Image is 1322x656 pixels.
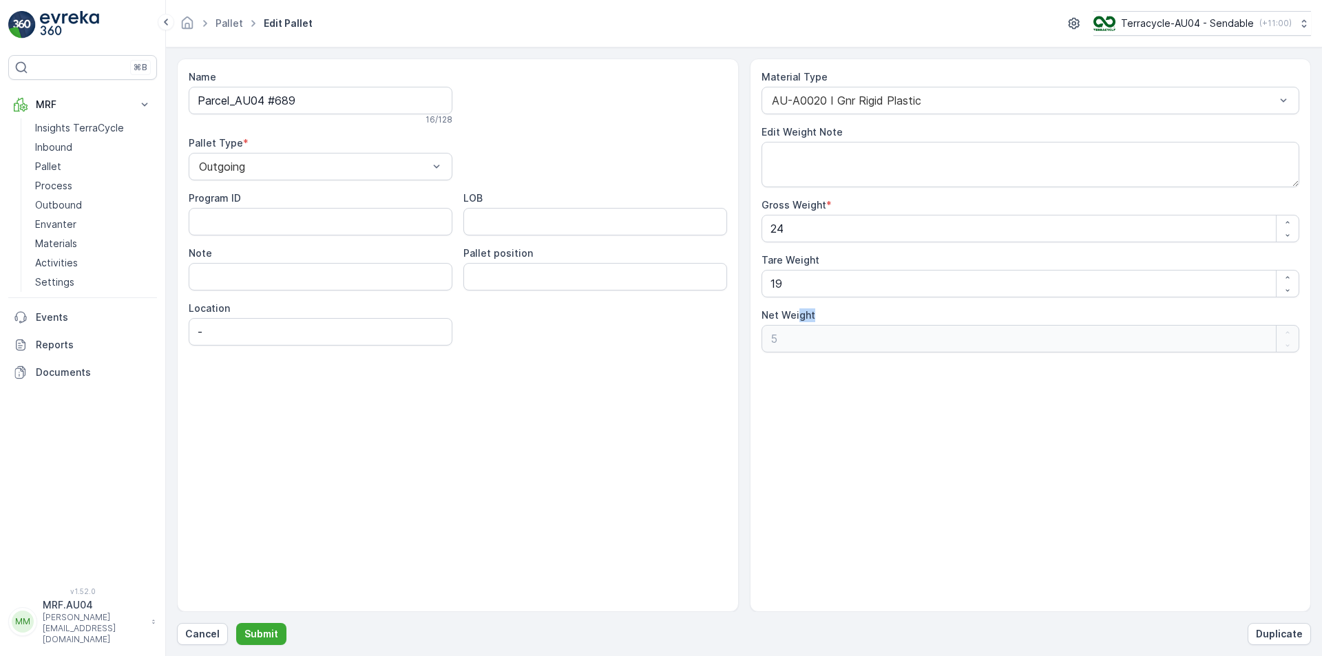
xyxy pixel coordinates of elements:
span: - [72,271,77,283]
button: MRF [8,91,157,118]
p: [PERSON_NAME][EMAIL_ADDRESS][DOMAIN_NAME] [43,612,145,645]
a: Reports [8,331,157,359]
span: Bigbag Standard [73,317,151,328]
a: Insights TerraCycle [30,118,157,138]
span: Edit Pallet [261,17,315,30]
a: Pallet [216,17,243,29]
label: Net Weight [762,309,815,321]
p: 16 / 128 [426,114,452,125]
img: logo [8,11,36,39]
a: Inbound [30,138,157,157]
p: Materials [35,237,77,251]
a: Outbound [30,195,157,215]
img: terracycle_logo.png [1093,16,1115,31]
p: MRF.AU04 [43,598,145,612]
span: 18 [81,248,91,260]
p: Insights TerraCycle [35,121,124,135]
div: MM [12,611,34,633]
label: Pallet position [463,247,533,259]
a: Homepage [180,21,195,32]
a: Envanter [30,215,157,234]
label: Location [189,302,230,314]
button: Terracycle-AU04 - Sendable(+11:00) [1093,11,1311,36]
p: ( +11:00 ) [1259,18,1292,29]
label: Note [189,247,212,259]
span: Asset Type : [12,317,73,328]
p: Envanter [35,218,76,231]
p: Outbound [35,198,82,212]
span: Net Weight : [12,271,72,283]
label: Program ID [189,192,241,204]
span: AU-A0098 I Gnr PET [59,339,155,351]
label: Material Type [762,71,828,83]
p: Documents [36,366,151,379]
span: Name : [12,226,45,237]
button: MMMRF.AU04[PERSON_NAME][EMAIL_ADDRESS][DOMAIN_NAME] [8,598,157,645]
a: Process [30,176,157,195]
button: Duplicate [1248,623,1311,645]
span: Parcel_AU04 #694 [45,226,134,237]
p: Settings [35,275,74,289]
p: Cancel [185,627,220,641]
span: 18 [77,294,87,306]
label: Gross Weight [762,199,826,211]
span: Material : [12,339,59,351]
a: Events [8,304,157,331]
p: ⌘B [134,62,147,73]
p: Pallet [35,160,61,173]
p: Process [35,179,72,193]
p: Submit [244,627,278,641]
label: Tare Weight [762,254,819,266]
p: Activities [35,256,78,270]
p: MRF [36,98,129,112]
p: Events [36,310,151,324]
label: Edit Weight Note [762,126,843,138]
label: Pallet Type [189,137,243,149]
a: Documents [8,359,157,386]
a: Materials [30,234,157,253]
p: Parcel_AU04 #694 [607,12,712,28]
label: LOB [463,192,483,204]
a: Activities [30,253,157,273]
p: Terracycle-AU04 - Sendable [1121,17,1254,30]
p: Reports [36,338,151,352]
button: Submit [236,623,286,645]
p: Duplicate [1256,627,1303,641]
button: Cancel [177,623,228,645]
img: logo_light-DOdMpM7g.png [40,11,99,39]
span: v 1.52.0 [8,587,157,595]
a: Settings [30,273,157,292]
a: Pallet [30,157,157,176]
p: Inbound [35,140,72,154]
label: Name [189,71,216,83]
span: Total Weight : [12,248,81,260]
span: Tare Weight : [12,294,77,306]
